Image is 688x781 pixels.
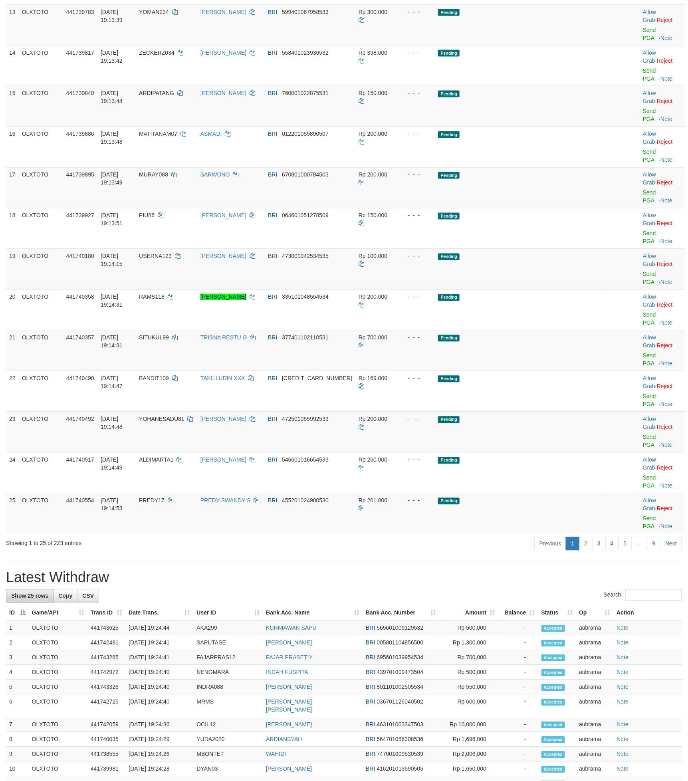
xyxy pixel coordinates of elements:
span: Rp 260.000 [359,457,387,463]
a: Note [660,238,672,245]
a: Previous [534,537,566,551]
a: Note [660,401,672,408]
a: Note [660,75,672,82]
td: · [640,452,685,493]
span: Copy 670801000784503 to clipboard [282,172,329,178]
span: BRI [268,50,277,56]
span: 441740358 [66,294,94,300]
span: PIU86 [139,212,155,219]
span: Rp 200.000 [359,172,387,178]
a: [PERSON_NAME] [266,640,312,646]
span: BRI [268,457,277,463]
a: Allow Grab [643,294,656,308]
a: Reject [657,139,673,145]
th: Bank Acc. Name: activate to sort column ascending [263,606,363,620]
a: [PERSON_NAME] [200,212,246,219]
a: Note [660,116,672,123]
a: Allow Grab [643,457,656,471]
a: Allow Grab [643,375,656,390]
a: Allow Grab [643,172,656,186]
td: 13 [6,4,19,45]
a: ASMADI [200,131,222,137]
div: - - - [402,415,432,423]
a: CSV [77,589,99,603]
td: · [640,86,685,127]
a: SARWONO [200,172,230,178]
td: 22 [6,371,19,412]
a: TAKILI UDIN XXX [200,375,245,382]
span: Pending [438,335,460,342]
span: Rp 200.000 [359,294,387,300]
span: Pending [438,9,460,16]
span: BRI [268,335,277,341]
a: INDAH FUSPITA [266,669,308,676]
a: ARDIANSYAH [266,736,302,743]
td: [DATE] 19:24:41 [125,636,193,650]
th: Status: activate to sort column ascending [538,606,576,620]
td: · [640,167,685,208]
td: [DATE] 19:24:41 [125,650,193,665]
a: Send PGA [643,230,656,245]
a: Send PGA [643,312,656,326]
span: · [643,253,657,268]
span: · [643,50,657,64]
span: [DATE] 19:13:44 [101,90,123,105]
span: · [643,457,657,471]
td: OLXTOTO [19,86,63,127]
span: MATITANAM07 [139,131,177,137]
span: Copy 760001022875531 to clipboard [282,90,329,97]
td: · [640,45,685,86]
a: Allow Grab [643,416,656,430]
span: Rp 150.000 [359,212,387,219]
a: Allow Grab [643,50,656,64]
a: Copy [53,589,77,603]
td: [DATE] 19:24:44 [125,620,193,636]
div: - - - [402,171,432,179]
a: Reject [657,261,673,268]
span: [DATE] 19:13:42 [101,50,123,64]
td: 23 [6,412,19,452]
div: - - - [402,293,432,301]
td: · [640,4,685,45]
a: Allow Grab [643,9,656,23]
a: Reject [657,98,673,105]
td: aubrama [576,620,613,636]
td: 441742481 [87,636,125,650]
td: - [498,636,538,650]
span: YOMAN234 [139,9,169,15]
span: Pending [438,294,460,301]
span: Rp 100.000 [359,253,387,260]
div: - - - [402,456,432,464]
a: PREDY SWANDY S [200,498,251,504]
a: Reject [657,57,673,64]
td: OLXTOTO [19,452,63,493]
th: Balance: activate to sort column ascending [498,606,538,620]
span: Rp 200.000 [359,131,387,137]
th: ID: activate to sort column descending [6,606,29,620]
span: Copy 565601009129532 to clipboard [377,625,423,631]
div: Showing 1 to 25 of 223 entries [6,536,281,547]
td: FAJARPRAS12 [193,650,263,665]
td: OLXTOTO [19,289,63,330]
span: Rp 169.000 [359,375,387,382]
span: 441740180 [66,253,94,260]
span: · [643,212,657,227]
a: Send PGA [643,108,656,123]
a: Allow Grab [643,90,656,105]
span: Pending [438,416,460,423]
a: Send PGA [643,434,656,448]
span: 441740492 [66,416,94,422]
th: Action [613,606,682,620]
a: KURNIAWAN SAPU [266,625,317,631]
a: Allow Grab [643,212,656,227]
span: ALDIMARTA1 [139,457,174,463]
span: BRI [268,131,277,137]
a: Send PGA [643,271,656,285]
span: ARDIPATANG [139,90,174,97]
span: [DATE] 19:14:31 [101,294,123,308]
span: [DATE] 19:14:49 [101,457,123,471]
span: Accepted [541,625,565,632]
span: PREDY17 [139,498,165,504]
span: · [643,9,657,23]
td: 20 [6,289,19,330]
